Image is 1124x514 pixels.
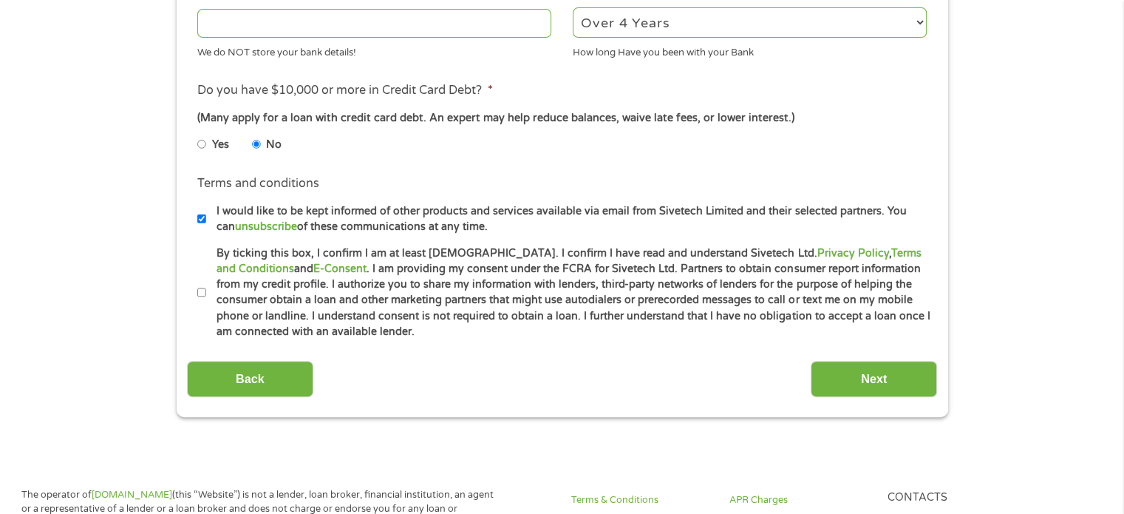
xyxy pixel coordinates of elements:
label: By ticking this box, I confirm I am at least [DEMOGRAPHIC_DATA]. I confirm I have read and unders... [206,246,931,340]
div: (Many apply for a loan with credit card debt. An expert may help reduce balances, waive late fees... [197,110,926,126]
label: Do you have $10,000 or more in Credit Card Debt? [197,83,492,98]
a: unsubscribe [235,220,297,233]
label: Terms and conditions [197,176,319,192]
input: Next [811,361,937,397]
div: We do NOT store your bank details! [197,40,551,60]
h4: Contacts [887,491,1027,505]
input: Back [187,361,313,397]
a: Terms and Conditions [217,247,921,275]
label: No [266,137,282,153]
a: E-Consent [313,263,367,275]
a: APR Charges [729,493,870,507]
a: [DOMAIN_NAME] [92,489,172,501]
a: Privacy Policy [817,247,888,260]
div: How long Have you been with your Bank [573,40,927,60]
label: Yes [212,137,229,153]
label: I would like to be kept informed of other products and services available via email from Sivetech... [206,203,931,235]
a: Terms & Conditions [571,493,712,507]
